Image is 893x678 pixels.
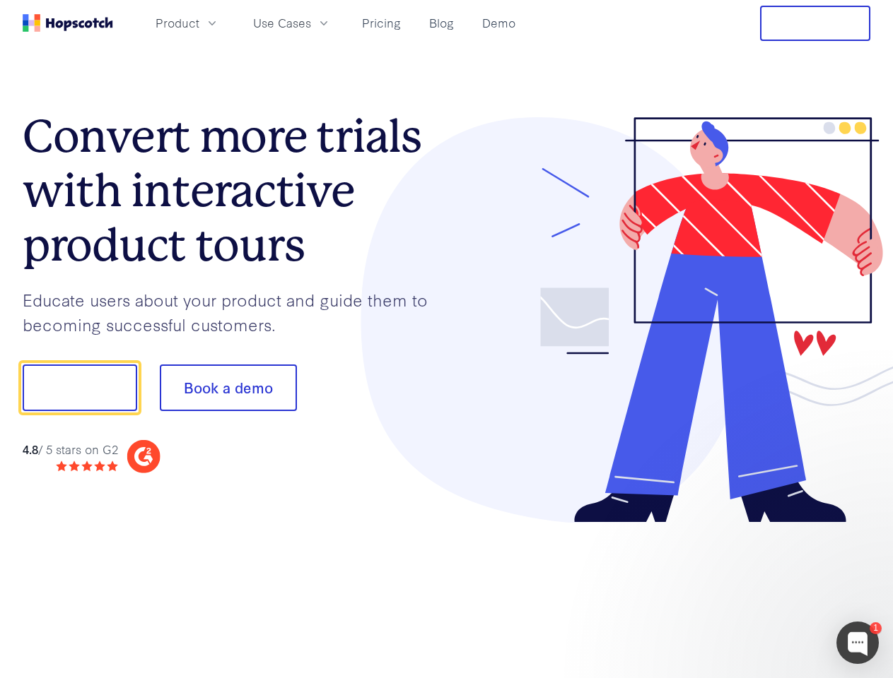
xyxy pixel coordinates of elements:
div: 1 [870,622,882,634]
button: Free Trial [760,6,870,41]
a: Home [23,14,113,32]
button: Use Cases [245,11,339,35]
a: Pricing [356,11,407,35]
a: Blog [424,11,460,35]
strong: 4.8 [23,441,38,457]
p: Educate users about your product and guide them to becoming successful customers. [23,287,447,336]
button: Show me! [23,364,137,411]
span: Use Cases [253,14,311,32]
button: Book a demo [160,364,297,411]
button: Product [147,11,228,35]
a: Demo [477,11,521,35]
div: / 5 stars on G2 [23,441,118,458]
h1: Convert more trials with interactive product tours [23,109,447,272]
span: Product [156,14,199,32]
